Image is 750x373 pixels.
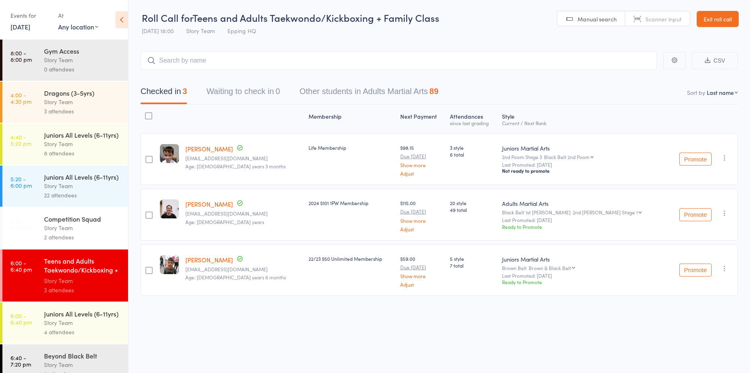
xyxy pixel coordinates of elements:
span: Age: [DEMOGRAPHIC_DATA] years [185,218,264,225]
time: 8:00 - 8:00 pm [11,50,32,63]
small: Last Promoted: [DATE] [502,273,664,279]
span: Manual search [578,15,617,23]
small: Due [DATE] [400,209,443,214]
div: Ready to Promote [502,279,664,285]
div: Juniors Martial Arts [502,255,664,263]
time: 6:00 - 6:40 pm [11,260,32,272]
button: CSV [692,52,738,69]
div: $115.00 [400,199,443,231]
div: Atten­dances [447,108,499,130]
div: At [58,9,98,22]
div: 3 attendees [44,107,121,116]
div: Events for [11,9,50,22]
a: Show more [400,162,443,168]
span: Epping HQ [227,27,256,35]
div: Competition Squad [44,214,121,223]
div: 22/23 $50 Unlimited Membership [309,255,394,262]
button: Promote [679,264,712,277]
div: Last name [707,88,734,96]
div: 0 attendees [44,65,121,74]
span: Age: [DEMOGRAPHIC_DATA] years 3 months [185,163,286,170]
input: Search by name [141,51,657,70]
div: Brown Belt [502,265,664,270]
span: 6 total [450,151,496,158]
a: 4:40 -5:20 pmJuniors All Levels (6-11yrs)Story Team8 attendees [2,124,128,165]
button: Checked in3 [141,83,187,104]
a: 5:20 -6:00 pmJuniors All Levels (6-11yrs)Story Team22 attendees [2,166,128,207]
div: Juniors Martial Arts [502,144,664,152]
a: Adjust [400,282,443,287]
a: Exit roll call [697,11,739,27]
button: Other students in Adults Martial Arts89 [299,83,438,104]
div: 2 attendees [44,233,121,242]
a: Adjust [400,171,443,176]
div: Juniors All Levels (6-11yrs) [44,130,121,139]
span: 3 style [450,144,496,151]
a: [PERSON_NAME] [185,200,233,208]
a: [PERSON_NAME] [185,256,233,264]
a: Show more [400,218,443,223]
div: 8 attendees [44,149,121,158]
span: 7 total [450,262,496,269]
time: 6:40 - 7:20 pm [11,354,31,367]
div: Style [499,108,667,130]
div: Black Belt 2nd Poom [544,154,590,159]
div: Ready to Promote [502,223,664,230]
button: Promote [679,208,712,221]
small: Due [DATE] [400,153,443,159]
div: Story Team [44,276,121,285]
div: 3 attendees [44,285,121,295]
div: Juniors All Levels (6-11yrs) [44,172,121,181]
small: Last Promoted: [DATE] [502,162,664,168]
button: Promote [679,153,712,166]
time: 5:20 - 6:00 pm [11,176,32,189]
div: $98.15 [400,144,443,176]
time: 6:00 - 6:40 pm [11,312,32,325]
div: Story Team [44,97,121,107]
div: 3 [183,87,187,96]
a: [DATE] [11,22,30,31]
div: Brown & Black Belt [529,265,571,270]
time: 4:40 - 5:20 pm [11,134,32,147]
span: Roll Call for [142,11,193,24]
div: Adults Martial Arts [502,199,664,207]
span: Story Team [186,27,215,35]
span: [DATE] 18:00 [142,27,174,35]
div: Story Team [44,360,121,369]
a: 8:00 -8:00 pmGym AccessStory Team0 attendees [2,40,128,81]
div: Story Team [44,55,121,65]
div: Gym Access [44,46,121,55]
span: Teens and Adults Taekwondo/Kickboxing + Family Class [193,11,439,24]
a: 6:00 -6:40 pmTeens and Adults Taekwondo/Kickboxing + Family Cla...Story Team3 attendees [2,249,128,302]
div: Story Team [44,318,121,327]
a: 6:00 -6:40 pmCompetition SquadStory Team2 attendees [2,207,128,249]
div: Juniors All Levels (6-11yrs) [44,309,121,318]
label: Sort by [687,88,705,96]
a: Adjust [400,226,443,232]
img: image1574236708.png [160,199,179,218]
a: Show more [400,273,443,279]
div: Beyond Black Belt [44,351,121,360]
div: Next Payment [397,108,447,130]
div: Story Team [44,223,121,233]
div: Black Belt 1st [PERSON_NAME] [502,210,664,215]
span: 5 style [450,255,496,262]
span: 20 style [450,199,496,206]
small: jenlewis81@hotmail.com [185,155,302,161]
small: quandoan26@hotmail.com [185,211,302,216]
div: Any location [58,22,98,31]
div: Current / Next Rank [502,120,664,126]
a: [PERSON_NAME] [185,145,233,153]
div: 22 attendees [44,191,121,200]
small: mhansen73@hotmail.com [185,266,302,272]
time: 4:00 - 4:30 pm [11,92,32,105]
small: Due [DATE] [400,264,443,270]
span: Age: [DEMOGRAPHIC_DATA] years 6 months [185,274,286,281]
div: Life Membership [309,144,394,151]
div: 2024 $101 1PW Membership [309,199,394,206]
div: Story Team [44,181,121,191]
div: Membership [305,108,397,130]
div: Dragons (3-5yrs) [44,88,121,97]
button: Waiting to check in0 [206,83,280,104]
div: 4 attendees [44,327,121,337]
